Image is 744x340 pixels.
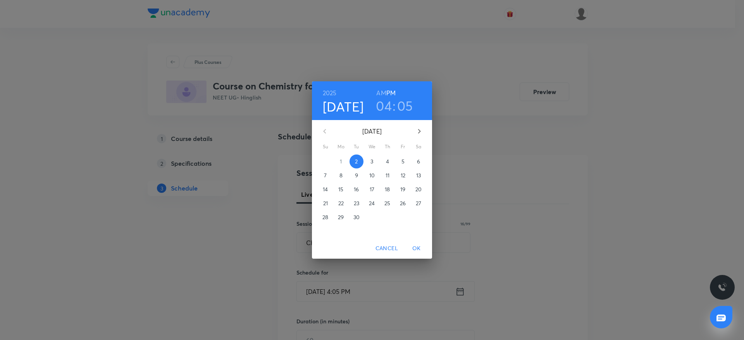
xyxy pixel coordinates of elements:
button: 17 [365,182,379,196]
button: 28 [319,210,332,224]
button: 3 [365,155,379,168]
button: 2 [350,155,363,168]
button: 16 [350,182,363,196]
p: 18 [385,185,390,193]
button: [DATE] [323,98,364,115]
button: 19 [396,182,410,196]
button: 10 [365,168,379,182]
span: Su [319,143,332,151]
button: 5 [396,155,410,168]
button: 13 [412,168,425,182]
span: Mo [334,143,348,151]
p: 6 [417,158,420,165]
button: 23 [350,196,363,210]
p: 14 [323,185,328,193]
button: 30 [350,210,363,224]
button: 20 [412,182,425,196]
p: 25 [384,199,390,207]
button: 22 [334,196,348,210]
h3: : [393,98,396,114]
p: 9 [355,172,358,179]
p: 12 [401,172,405,179]
p: 3 [370,158,373,165]
p: 11 [386,172,389,179]
p: 13 [416,172,421,179]
span: Sa [412,143,425,151]
p: 17 [370,185,374,193]
button: 24 [365,196,379,210]
span: Tu [350,143,363,151]
p: 21 [323,199,328,207]
button: 29 [334,210,348,224]
button: 21 [319,196,332,210]
button: 05 [397,98,413,114]
button: 8 [334,168,348,182]
p: 7 [324,172,327,179]
p: 19 [400,185,405,193]
p: 23 [354,199,359,207]
p: [DATE] [334,127,410,136]
p: 30 [353,213,360,221]
button: 2025 [323,88,337,98]
p: 8 [339,172,343,179]
button: Cancel [372,241,401,256]
button: 15 [334,182,348,196]
button: 18 [381,182,394,196]
button: 9 [350,168,363,182]
span: We [365,143,379,151]
span: Fr [396,143,410,151]
p: 24 [369,199,375,207]
p: 22 [338,199,344,207]
button: 25 [381,196,394,210]
button: 7 [319,168,332,182]
button: 27 [412,196,425,210]
button: 12 [396,168,410,182]
button: AM [376,88,386,98]
button: 04 [376,98,392,114]
button: OK [404,241,429,256]
button: 11 [381,168,394,182]
button: 26 [396,196,410,210]
p: 2 [355,158,358,165]
button: 14 [319,182,332,196]
p: 26 [400,199,406,207]
p: 29 [338,213,344,221]
button: PM [386,88,396,98]
p: 27 [416,199,421,207]
span: OK [407,244,426,253]
span: Th [381,143,394,151]
button: 4 [381,155,394,168]
p: 5 [401,158,405,165]
p: 4 [386,158,389,165]
button: 6 [412,155,425,168]
span: Cancel [375,244,398,253]
p: 28 [322,213,328,221]
p: 20 [415,185,422,193]
p: 15 [338,185,343,193]
p: 16 [354,185,359,193]
p: 10 [369,172,375,179]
